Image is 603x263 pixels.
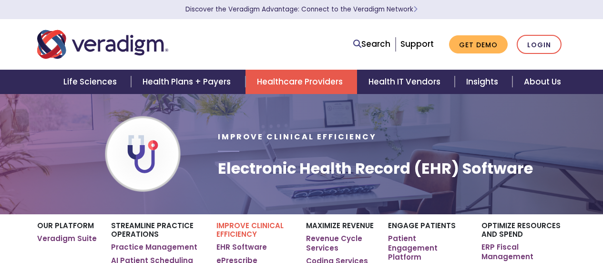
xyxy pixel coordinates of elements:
a: Practice Management [111,242,197,252]
a: Discover the Veradigm Advantage: Connect to the Veradigm NetworkLearn More [185,5,418,14]
a: Login [517,35,562,54]
a: Insights [455,70,512,94]
a: ERP Fiscal Management [481,242,566,261]
a: Support [400,38,434,50]
a: Health Plans + Payers [131,70,245,94]
a: EHR Software [216,242,267,252]
a: Veradigm Suite [37,234,97,243]
a: Healthcare Providers [245,70,357,94]
img: Veradigm logo [37,29,168,60]
span: Learn More [413,5,418,14]
a: Life Sciences [52,70,131,94]
h1: Electronic Health Record (EHR) Software [218,159,533,178]
a: Get Demo [449,35,508,54]
a: Patient Engagement Platform [388,234,467,262]
span: Improve Clinical Efficiency [218,131,377,142]
a: Search [353,38,390,51]
a: About Us [512,70,572,94]
a: Revenue Cycle Services [306,234,374,252]
a: Health IT Vendors [357,70,455,94]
